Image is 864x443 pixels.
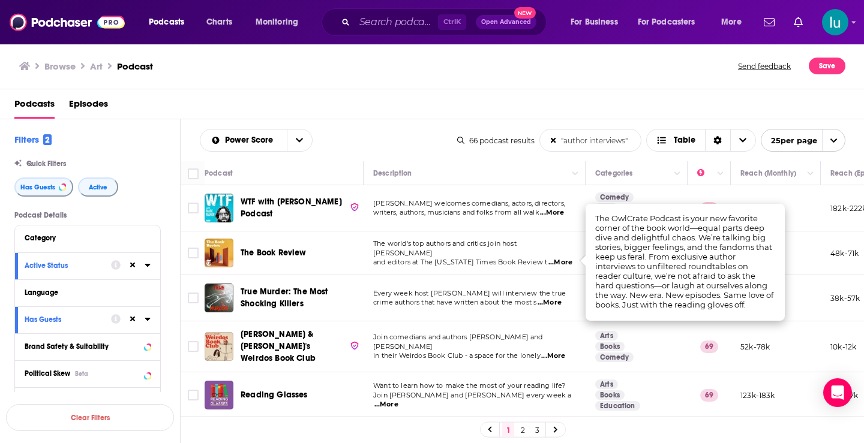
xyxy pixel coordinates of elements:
span: Table [674,136,695,144]
button: open menu [287,129,312,151]
span: Join [PERSON_NAME] and [PERSON_NAME] every week a [373,391,571,399]
button: open menu [713,13,757,32]
span: Active [89,184,107,191]
input: Search podcasts, credits, & more... [355,13,438,32]
span: and editors at The [US_STATE] Times Book Review t [373,258,547,266]
img: verified Badge [350,340,359,351]
span: For Podcasters [638,14,695,31]
span: Ctrl K [438,14,466,30]
a: Comedy [595,192,634,202]
h2: Choose List sort [200,129,313,152]
p: 2.2m-3.3m [740,203,781,213]
div: Search podcasts, credits, & more... [333,8,558,36]
span: ...More [374,400,398,409]
span: Logged in as lusodano [822,9,848,35]
button: Active Status [25,258,111,273]
span: Political Skew [25,369,70,378]
p: 123k-183k [740,390,775,400]
div: Active Status [25,261,103,270]
span: The OwlCrate Podcast is your new favorite corner of the book world—equal parts deep dive and deli... [595,213,773,309]
span: Toggle select row [188,203,199,213]
div: Brand Safety & Suitability [25,342,140,351]
img: verified Badge [350,202,359,212]
p: 52k-78k [740,342,770,352]
p: 38k-57k [830,293,860,303]
span: writers, authors, musicians and folks from all walk [373,208,539,216]
p: 69 [700,389,718,401]
button: Political SkewBeta [25,366,151,381]
a: True Murder: The Most Shocking Killers [241,286,359,310]
button: Active [78,177,118,197]
a: Show notifications dropdown [759,12,779,32]
button: open menu [630,13,713,32]
span: crime authors that have written about the most s [373,298,536,306]
span: New [514,7,536,19]
div: Podcast [205,166,233,180]
button: Category [25,230,151,245]
button: Clear Filters [6,404,174,431]
span: WTF with [PERSON_NAME] Podcast [241,197,342,219]
span: ...More [548,258,572,267]
span: [PERSON_NAME] welcomes comedians, actors, directors, [373,199,565,207]
button: Choose View [646,129,756,152]
a: Reading Glasses [205,381,233,409]
p: 88 [700,202,718,214]
button: Has Guests [14,177,73,197]
button: Send feedback [734,58,794,74]
div: Language [25,288,143,297]
div: Open Intercom Messenger [823,378,852,407]
a: The Book Review [205,239,233,267]
p: Podcast Details [14,211,161,219]
div: Categories [595,166,632,180]
a: 2 [517,423,529,437]
span: Want to learn how to make the most of your reading life? [373,381,566,390]
a: 1 [502,423,514,437]
span: Has Guests [20,184,55,191]
a: Arts [595,379,618,389]
span: Charts [206,14,232,31]
h3: Podcast [117,61,153,72]
div: Reach (Monthly) [740,166,796,180]
a: Comedy [595,352,634,362]
span: Reading Glasses [241,390,308,400]
a: The Book Review [241,247,307,259]
img: True Murder: The Most Shocking Killers [205,284,233,312]
img: User Profile [822,9,848,35]
button: Column Actions [568,167,583,181]
div: 66 podcast results [457,136,535,145]
span: Episodes [69,94,108,119]
button: Save [809,58,845,74]
span: Toggle select row [188,293,199,303]
a: 3 [531,423,543,437]
button: Brand Safety & Suitability [25,339,151,354]
button: Language [25,285,151,300]
a: Charts [199,13,239,32]
div: Beta [75,370,88,378]
div: Category [25,234,143,242]
a: Browse [44,61,76,72]
span: Join comedians and authors [PERSON_NAME] and [PERSON_NAME] [373,333,543,351]
span: Toggle select row [188,390,199,400]
p: 48k-71k [830,248,859,258]
button: open menu [247,13,314,32]
p: 10k-12k [830,342,856,352]
a: Books [595,390,625,400]
div: Sort Direction [705,129,730,151]
span: The world's top authors and critics join host [PERSON_NAME] [373,239,517,257]
a: Arts [595,331,618,340]
span: Toggle select row [188,248,199,258]
img: Podchaser - Follow, Share and Rate Podcasts [10,11,125,34]
span: 25 per page [761,131,817,150]
button: Column Actions [713,167,728,181]
a: Podcasts [14,94,55,119]
img: WTF with Marc Maron Podcast [205,194,233,222]
div: Description [373,166,412,180]
a: Books [595,342,625,351]
button: open menu [562,13,633,32]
